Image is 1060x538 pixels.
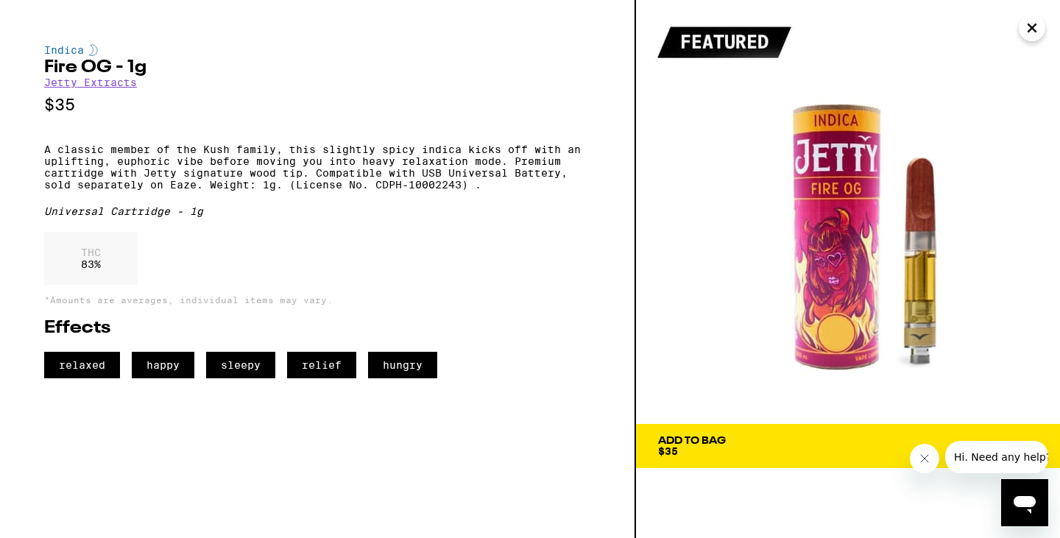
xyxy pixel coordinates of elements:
div: 83 % [44,232,138,285]
button: Add To Bag$35 [636,424,1060,468]
span: relaxed [44,352,120,378]
p: $35 [44,96,590,114]
span: hungry [368,352,437,378]
span: relief [287,352,356,378]
div: Universal Cartridge - 1g [44,205,590,217]
p: THC [81,247,101,258]
button: Close [1019,15,1045,41]
div: Indica [44,44,590,56]
span: sleepy [206,352,275,378]
img: indicaColor.svg [89,44,98,56]
h2: Fire OG - 1g [44,59,590,77]
span: $35 [658,445,678,457]
span: Hi. Need any help? [9,10,106,22]
iframe: Close message [910,444,939,473]
iframe: Button to launch messaging window [1001,479,1048,526]
div: Add To Bag [658,436,726,446]
p: A classic member of the Kush family, this slightly spicy indica kicks off with an uplifting, euph... [44,144,590,191]
p: *Amounts are averages, individual items may vary. [44,295,590,305]
h2: Effects [44,319,590,337]
span: happy [132,352,194,378]
iframe: Message from company [945,441,1048,473]
a: Jetty Extracts [44,77,137,88]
